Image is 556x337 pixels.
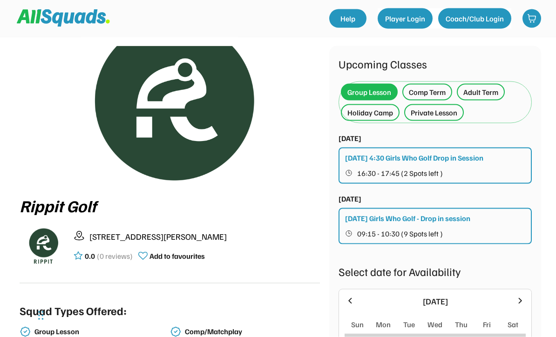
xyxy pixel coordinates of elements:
img: Squad%20Logo.svg [17,9,110,27]
div: Wed [427,319,442,330]
div: Sun [351,319,364,330]
div: Fri [483,319,491,330]
div: [DATE] 4:30 Girls Who Golf Drop in Session [345,152,483,163]
img: Rippitlogov2_green.png [42,46,298,185]
button: Player Login [378,8,433,29]
div: [DATE] [339,193,361,204]
div: [DATE] Girls Who Golf - Drop in session [345,213,470,224]
div: Sat [508,319,518,330]
div: Squad Types Offered: [20,302,127,319]
div: Thu [455,319,468,330]
button: 16:30 - 17:45 (2 Spots left ) [345,167,526,179]
div: Group Lesson [347,87,391,98]
img: shopping-cart-01%20%281%29.svg [527,14,536,23]
div: Private Lesson [411,107,457,118]
img: Rippitlogov2_green.png [20,222,66,269]
div: Comp Term [409,87,446,98]
div: [STREET_ADDRESS][PERSON_NAME] [89,230,320,243]
div: Group Lesson [34,327,168,336]
div: Select date for Availability [339,263,532,280]
div: Tue [403,319,415,330]
span: 16:30 - 17:45 (2 Spots left ) [357,169,443,177]
span: 09:15 - 10:30 (9 Spots left ) [357,230,443,237]
div: Adult Term [463,87,498,98]
a: Help [329,9,366,28]
div: Mon [376,319,391,330]
div: [DATE] [360,295,510,308]
div: Add to favourites [149,250,205,262]
div: Comp/Matchplay [185,327,319,336]
button: 09:15 - 10:30 (9 Spots left ) [345,228,526,240]
div: (0 reviews) [97,250,133,262]
div: Holiday Camp [347,107,393,118]
button: Coach/Club Login [438,8,511,29]
div: Rippit Golf [20,196,320,215]
div: [DATE] [339,133,361,144]
div: Upcoming Classes [339,55,532,72]
div: 0.0 [85,250,95,262]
